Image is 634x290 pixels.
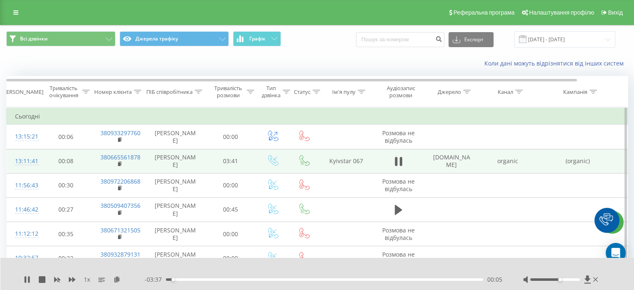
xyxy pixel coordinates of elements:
span: Реферальна програма [454,9,515,16]
span: Налаштування профілю [529,9,594,16]
span: 00:05 [487,275,502,284]
div: Канал [498,88,513,96]
span: Розмова не відбулась [382,250,415,266]
div: 11:56:43 [15,177,32,194]
td: 00:30 [40,173,92,197]
a: 380932879131 [100,250,140,258]
span: Всі дзвінки [20,35,48,42]
td: [PERSON_NAME] [146,197,205,222]
div: 11:46:42 [15,202,32,218]
a: 380509407356 [100,202,140,209]
a: 380933297760 [100,129,140,137]
div: Тип дзвінка [262,85,281,99]
td: 00:00 [205,125,257,149]
span: Вихід [608,9,623,16]
div: Статус [294,88,311,96]
div: 13:15:21 [15,129,32,145]
span: Розмова не відбулась [382,129,415,144]
div: Джерело [438,88,461,96]
div: 10:32:57 [15,250,32,266]
div: Кампанія [563,88,587,96]
span: Розмова не відбулась [382,226,415,242]
span: Графік [249,36,266,42]
div: 13:11:41 [15,153,32,169]
a: Коли дані можуть відрізнятися вiд інших систем [484,59,628,67]
a: 380665561878 [100,153,140,161]
td: [DOMAIN_NAME] [424,149,480,173]
div: Accessibility label [558,278,561,281]
a: 380972206868 [100,177,140,185]
a: 380671321505 [100,226,140,234]
td: [PERSON_NAME] [146,149,205,173]
div: Тривалість розмови [212,85,245,99]
div: [PERSON_NAME] [1,88,43,96]
div: ПІБ співробітника [146,88,193,96]
input: Пошук за номером [356,32,444,47]
div: Ім'я пулу [332,88,356,96]
div: Номер клієнта [94,88,132,96]
td: [PERSON_NAME] [146,246,205,270]
td: [PERSON_NAME] [146,173,205,197]
span: Розмова не відбулась [382,177,415,193]
span: - 03:37 [145,275,166,284]
span: 1 x [84,275,90,284]
div: Accessibility label [172,278,175,281]
td: 00:35 [40,222,92,246]
td: 00:32 [40,246,92,270]
button: Експорт [449,32,494,47]
div: 11:12:12 [15,226,32,242]
td: 00:00 [205,173,257,197]
td: 00:00 [205,222,257,246]
td: organic [480,149,536,173]
div: Open Intercom Messenger [606,243,626,263]
td: 00:06 [40,125,92,149]
td: 00:45 [205,197,257,222]
button: Всі дзвінки [6,31,115,46]
td: [PERSON_NAME] [146,125,205,149]
button: Графік [233,31,281,46]
td: 00:00 [205,246,257,270]
td: 00:27 [40,197,92,222]
td: 00:08 [40,149,92,173]
td: Kyivstar 067 [319,149,373,173]
button: Джерела трафіку [120,31,229,46]
td: (organic) [536,149,619,173]
td: 03:41 [205,149,257,173]
div: Аудіозапис розмови [381,85,421,99]
div: Тривалість очікування [47,85,80,99]
td: [PERSON_NAME] [146,222,205,246]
